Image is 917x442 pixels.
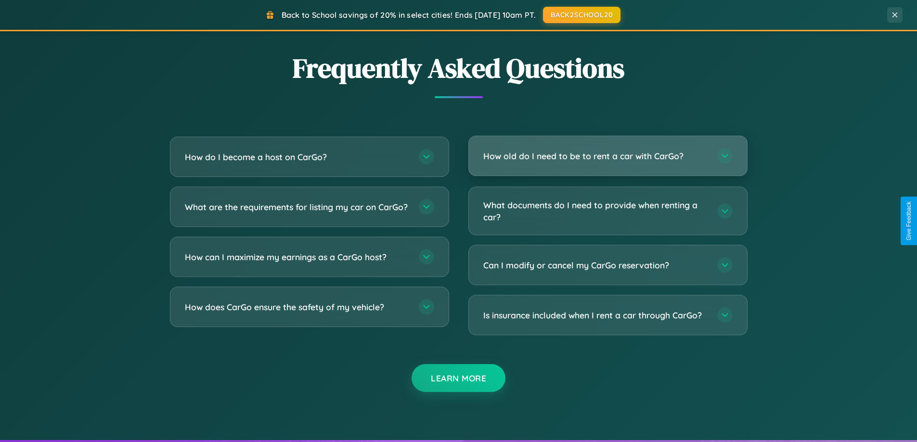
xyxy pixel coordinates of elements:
h3: Can I modify or cancel my CarGo reservation? [483,259,708,271]
div: Give Feedback [905,202,912,240]
button: BACK2SCHOOL20 [543,7,620,23]
h3: How does CarGo ensure the safety of my vehicle? [185,301,409,313]
h3: How can I maximize my earnings as a CarGo host? [185,251,409,263]
h3: How old do I need to be to rent a car with CarGo? [483,150,708,162]
h2: Frequently Asked Questions [170,50,748,87]
button: Learn More [412,364,505,392]
h3: How do I become a host on CarGo? [185,151,409,163]
h3: Is insurance included when I rent a car through CarGo? [483,309,708,321]
span: Back to School savings of 20% in select cities! Ends [DATE] 10am PT. [282,10,536,20]
h3: What documents do I need to provide when renting a car? [483,199,708,223]
h3: What are the requirements for listing my car on CarGo? [185,201,409,213]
